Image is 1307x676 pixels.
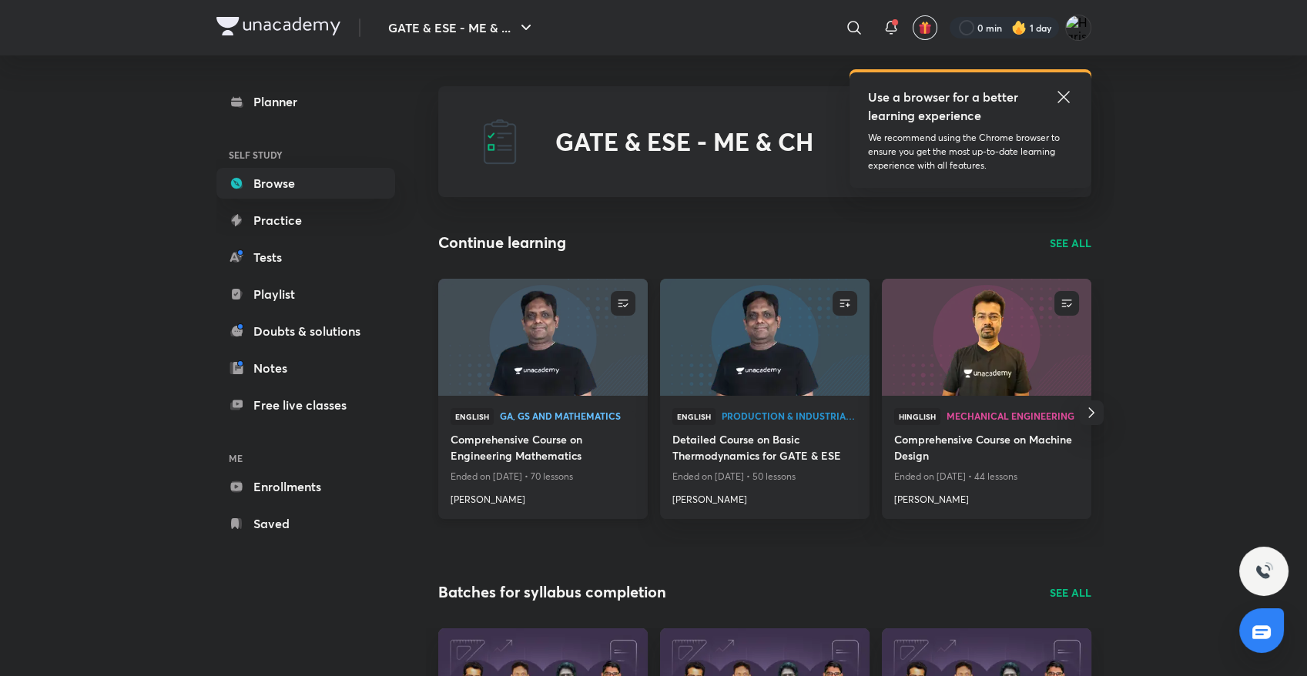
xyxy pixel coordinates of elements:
[216,142,395,168] h6: SELF STUDY
[894,467,1079,487] p: Ended on [DATE] • 44 lessons
[868,88,1021,125] h5: Use a browser for a better learning experience
[451,431,635,467] a: Comprehensive Course on Engineering Mathematics
[1011,20,1027,35] img: streak
[868,131,1073,172] p: We recommend using the Chrome browser to ensure you get the most up-to-date learning experience w...
[379,12,545,43] button: GATE & ESE - ME & ...
[216,316,395,346] a: Doubts & solutions
[216,205,395,236] a: Practice
[1050,584,1091,601] a: SEE ALL
[672,467,857,487] p: Ended on [DATE] • 50 lessons
[947,411,1079,422] a: Mechanical Engineering
[216,390,395,420] a: Free live classes
[451,408,494,425] span: English
[947,411,1079,420] span: Mechanical Engineering
[672,408,715,425] span: English
[1255,562,1273,581] img: ttu
[894,487,1079,507] a: [PERSON_NAME]
[216,445,395,471] h6: ME
[882,279,1091,396] a: new-thumbnail
[672,487,857,507] a: [PERSON_NAME]
[1050,235,1091,251] a: SEE ALL
[451,467,635,487] p: Ended on [DATE] • 70 lessons
[500,411,635,420] span: GA, GS and Mathematics
[216,168,395,199] a: Browse
[216,242,395,273] a: Tests
[216,17,340,39] a: Company Logo
[216,279,395,310] a: Playlist
[216,86,395,117] a: Planner
[216,17,340,35] img: Company Logo
[660,279,870,396] a: new-thumbnail
[1065,15,1091,41] img: Harisankar Sahu
[451,487,635,507] a: [PERSON_NAME]
[894,431,1079,467] a: Comprehensive Course on Machine Design
[658,277,871,397] img: new-thumbnail
[500,411,635,422] a: GA, GS and Mathematics
[894,408,940,425] span: Hinglish
[672,431,857,467] a: Detailed Course on Basic Thermodynamics for GATE & ESE
[475,117,524,166] img: GATE & ESE - ME & CH
[436,277,649,397] img: new-thumbnail
[438,581,666,604] h2: Batches for syllabus completion
[555,127,813,156] h2: GATE & ESE - ME & CH
[722,411,857,420] span: Production & Industrial Engineering
[918,21,932,35] img: avatar
[216,353,395,383] a: Notes
[438,279,648,396] a: new-thumbnail
[216,508,395,539] a: Saved
[913,15,937,40] button: avatar
[438,231,566,254] h2: Continue learning
[216,471,395,502] a: Enrollments
[722,411,857,422] a: Production & Industrial Engineering
[880,277,1093,397] img: new-thumbnail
